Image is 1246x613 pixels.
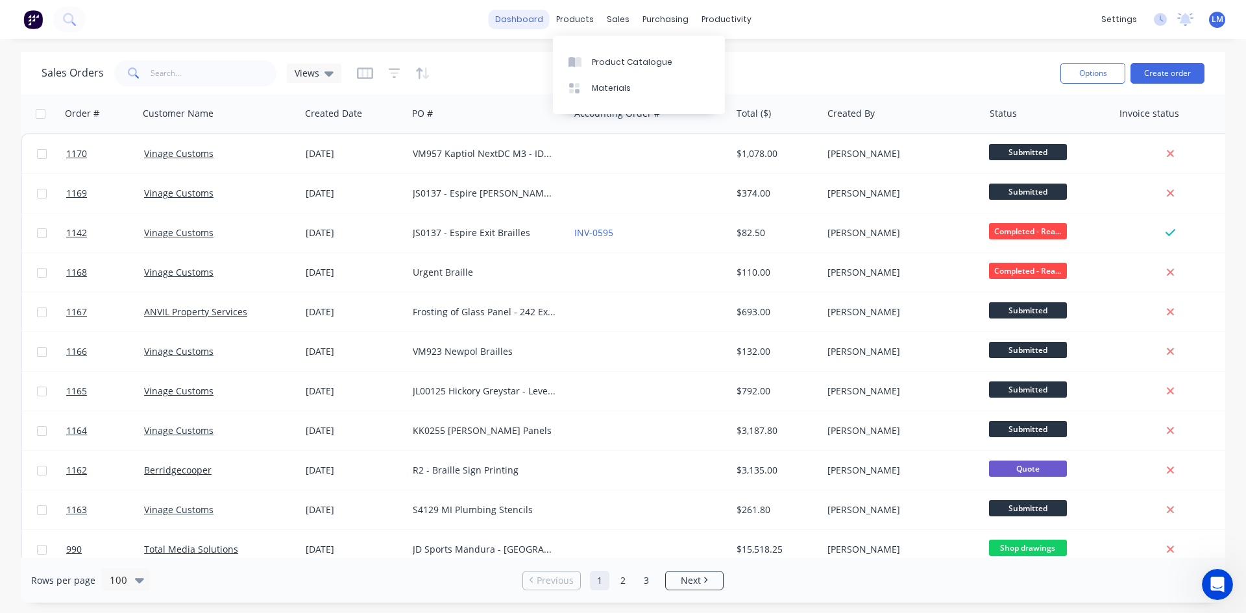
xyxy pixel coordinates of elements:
[31,574,95,587] span: Rows per page
[1202,569,1233,600] iframe: Intercom live chat
[144,424,214,437] a: Vinage Customs
[413,187,557,200] div: JS0137 - Espire [PERSON_NAME] and [PERSON_NAME]
[144,147,214,160] a: Vinage Customs
[412,107,433,120] div: PO #
[413,543,557,556] div: JD Sports Mandura - [GEOGRAPHIC_DATA]
[1130,63,1204,84] button: Create order
[66,213,144,252] a: 1142
[144,345,214,357] a: Vinage Customs
[151,60,277,86] input: Search...
[695,10,758,29] div: productivity
[66,503,87,516] span: 1163
[681,574,701,587] span: Next
[613,571,633,590] a: Page 2
[66,385,87,398] span: 1165
[827,306,971,319] div: [PERSON_NAME]
[989,184,1067,200] span: Submitted
[306,503,402,516] div: [DATE]
[827,226,971,239] div: [PERSON_NAME]
[523,574,580,587] a: Previous page
[989,500,1067,516] span: Submitted
[737,424,812,437] div: $3,187.80
[827,345,971,358] div: [PERSON_NAME]
[306,226,402,239] div: [DATE]
[65,107,99,120] div: Order #
[827,385,971,398] div: [PERSON_NAME]
[66,543,82,556] span: 990
[66,490,144,529] a: 1163
[66,530,144,569] a: 990
[413,147,557,160] div: VM957 Kaptiol NextDC M3 - ID13Bw
[295,66,319,80] span: Views
[737,226,812,239] div: $82.50
[737,503,812,516] div: $261.80
[1060,63,1125,84] button: Options
[737,187,812,200] div: $374.00
[306,385,402,398] div: [DATE]
[144,464,212,476] a: Berridgecooper
[413,424,557,437] div: KK0255 [PERSON_NAME] Panels
[66,411,144,450] a: 1164
[66,266,87,279] span: 1168
[66,174,144,213] a: 1169
[989,144,1067,160] span: Submitted
[144,385,214,397] a: Vinage Customs
[553,49,725,75] a: Product Catalogue
[306,345,402,358] div: [DATE]
[413,464,557,477] div: R2 - Braille Sign Printing
[306,464,402,477] div: [DATE]
[42,67,104,79] h1: Sales Orders
[306,543,402,556] div: [DATE]
[143,107,214,120] div: Customer Name
[306,266,402,279] div: [DATE]
[413,385,557,398] div: JL00125 Hickory Greystar - Level Directory
[989,461,1067,477] span: Quote
[550,10,600,29] div: products
[827,266,971,279] div: [PERSON_NAME]
[989,342,1067,358] span: Submitted
[737,385,812,398] div: $792.00
[413,345,557,358] div: VM923 Newpol Brailles
[66,464,87,477] span: 1162
[144,266,214,278] a: Vinage Customs
[737,345,812,358] div: $132.00
[306,187,402,200] div: [DATE]
[737,543,812,556] div: $15,518.25
[574,226,613,239] a: INV-0595
[413,226,557,239] div: JS0137 - Espire Exit Brailles
[737,107,771,120] div: Total ($)
[413,306,557,319] div: Frosting of Glass Panel - 242 Exhibition
[66,372,144,411] a: 1165
[306,306,402,319] div: [DATE]
[66,306,87,319] span: 1167
[66,187,87,200] span: 1169
[636,10,695,29] div: purchasing
[827,147,971,160] div: [PERSON_NAME]
[1095,10,1143,29] div: settings
[517,571,729,590] ul: Pagination
[827,187,971,200] div: [PERSON_NAME]
[592,56,672,68] div: Product Catalogue
[66,332,144,371] a: 1166
[66,253,144,292] a: 1168
[66,134,144,173] a: 1170
[413,266,557,279] div: Urgent Braille
[144,503,214,516] a: Vinage Customs
[66,345,87,358] span: 1166
[989,421,1067,437] span: Submitted
[989,381,1067,398] span: Submitted
[305,107,362,120] div: Created Date
[413,503,557,516] div: S4129 MI Plumbing Stencils
[600,10,636,29] div: sales
[66,226,87,239] span: 1142
[66,293,144,331] a: 1167
[489,10,550,29] a: dashboard
[737,266,812,279] div: $110.00
[66,451,144,490] a: 1162
[737,147,812,160] div: $1,078.00
[827,543,971,556] div: [PERSON_NAME]
[537,574,574,587] span: Previous
[592,82,631,94] div: Materials
[144,306,247,318] a: ANVIL Property Services
[989,263,1067,279] span: Completed - Rea...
